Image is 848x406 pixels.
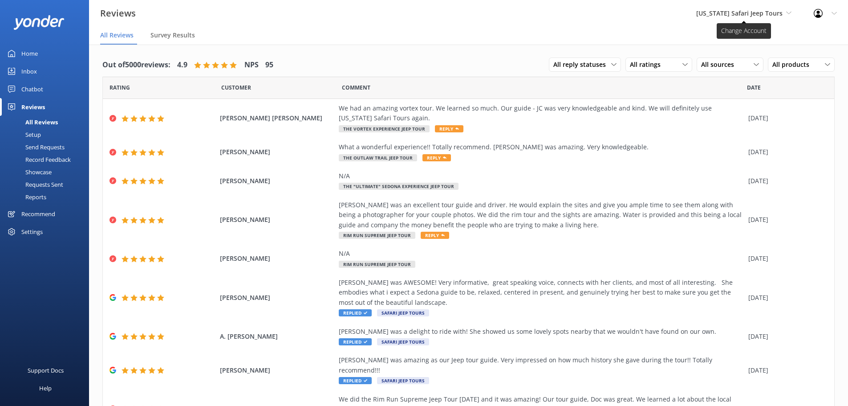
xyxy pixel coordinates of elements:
[339,142,744,152] div: What a wonderful experience!! Totally recommend. [PERSON_NAME] was amazing. Very knowledgeable.
[150,31,195,40] span: Survey Results
[21,205,55,223] div: Recommend
[339,355,744,375] div: [PERSON_NAME] was amazing as our Jeep tour guide. Very impressed on how much history she gave dur...
[21,223,43,241] div: Settings
[339,309,372,316] span: Replied
[177,59,187,71] h4: 4.9
[748,293,823,303] div: [DATE]
[339,200,744,230] div: [PERSON_NAME] was an excellent tour guide and driver. He would explain the sites and give you amp...
[39,379,52,397] div: Help
[701,60,739,70] span: All sources
[421,232,449,239] span: Reply
[772,60,815,70] span: All products
[435,125,463,132] span: Reply
[13,15,65,30] img: yonder-white-logo.png
[220,176,335,186] span: [PERSON_NAME]
[21,62,37,80] div: Inbox
[100,6,136,21] h3: Reviews
[339,261,415,268] span: Rim Run Supreme Jeep Tour
[339,338,372,345] span: Replied
[5,166,52,178] div: Showcase
[5,116,89,128] a: All Reviews
[630,60,666,70] span: All ratings
[21,98,45,116] div: Reviews
[339,377,372,384] span: Replied
[748,147,823,157] div: [DATE]
[377,377,429,384] span: Safari Jeep Tours
[220,254,335,263] span: [PERSON_NAME]
[339,183,458,190] span: The "Ultimate" Sedona Experience Jeep Tour
[5,191,46,203] div: Reports
[553,60,611,70] span: All reply statuses
[696,9,783,17] span: [US_STATE] Safari Jeep Tours
[221,83,251,92] span: Date
[220,332,335,341] span: A. [PERSON_NAME]
[110,83,130,92] span: Date
[21,45,38,62] div: Home
[339,125,430,132] span: The Vortex Experience Jeep Tour
[339,232,415,239] span: Rim Run Supreme Jeep Tour
[377,338,429,345] span: Safari Jeep Tours
[748,254,823,263] div: [DATE]
[747,83,761,92] span: Date
[422,154,451,161] span: Reply
[5,191,89,203] a: Reports
[748,365,823,375] div: [DATE]
[265,59,273,71] h4: 95
[244,59,259,71] h4: NPS
[5,141,65,153] div: Send Requests
[100,31,134,40] span: All Reviews
[5,153,71,166] div: Record Feedback
[342,83,370,92] span: Question
[5,128,89,141] a: Setup
[5,178,63,191] div: Requests Sent
[28,361,64,379] div: Support Docs
[5,128,41,141] div: Setup
[748,332,823,341] div: [DATE]
[748,113,823,123] div: [DATE]
[339,249,744,258] div: N/A
[220,365,335,375] span: [PERSON_NAME]
[220,215,335,225] span: [PERSON_NAME]
[5,141,89,153] a: Send Requests
[21,80,43,98] div: Chatbot
[377,309,429,316] span: Safari Jeep Tours
[5,178,89,191] a: Requests Sent
[220,147,335,157] span: [PERSON_NAME]
[5,153,89,166] a: Record Feedback
[5,116,58,128] div: All Reviews
[5,166,89,178] a: Showcase
[102,59,170,71] h4: Out of 5000 reviews:
[339,103,744,123] div: We had an amazing vortex tour. We learned so much. Our guide - JC was very knowledgeable and kind...
[748,176,823,186] div: [DATE]
[339,171,744,181] div: N/A
[339,278,744,308] div: [PERSON_NAME] was AWESOME! Very informative, great speaking voice, connects with her clients, and...
[339,327,744,336] div: [PERSON_NAME] was a delight to ride with! She showed us some lovely spots nearby that we wouldn't...
[220,293,335,303] span: [PERSON_NAME]
[220,113,335,123] span: [PERSON_NAME] [PERSON_NAME]
[339,154,417,161] span: The Outlaw Trail Jeep Tour
[748,215,823,225] div: [DATE]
